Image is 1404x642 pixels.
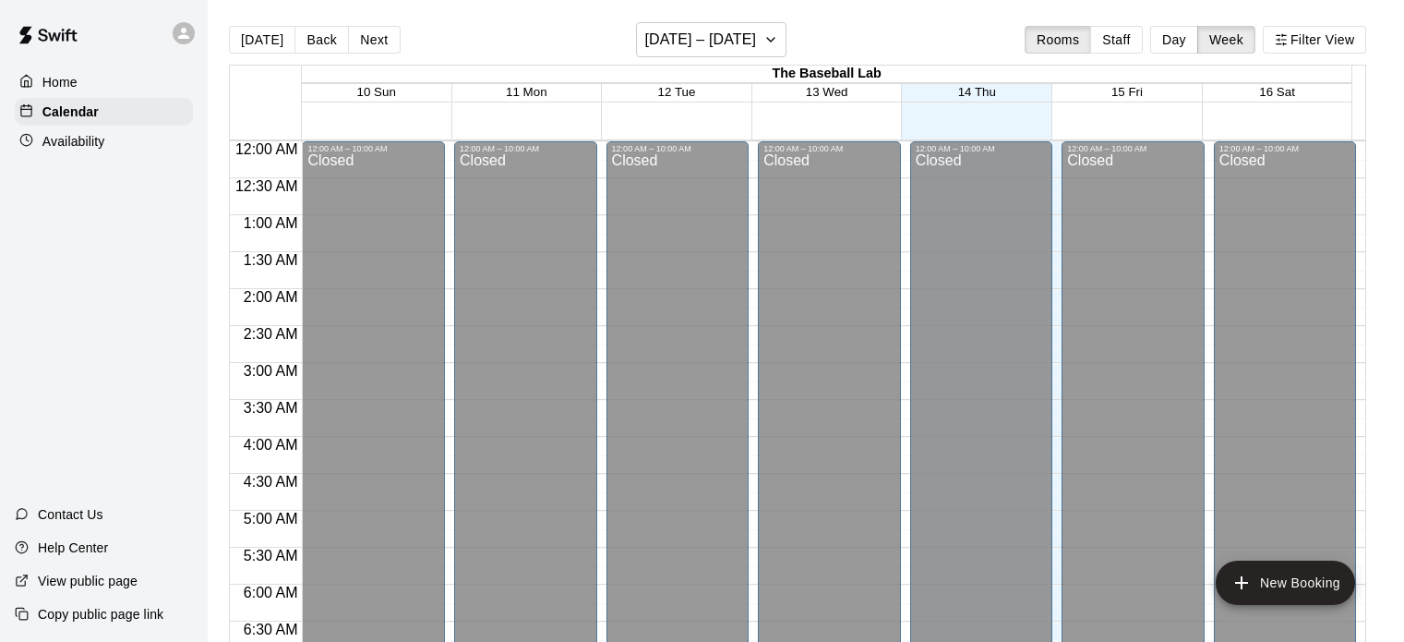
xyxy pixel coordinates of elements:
div: 12:00 AM – 10:00 AM [916,144,1048,153]
span: 2:30 AM [239,326,303,342]
span: 6:00 AM [239,585,303,600]
span: 4:30 AM [239,474,303,490]
button: 15 Fri [1111,85,1143,99]
button: [DATE] [229,26,295,54]
span: 12:30 AM [231,178,303,194]
a: Home [15,68,193,96]
button: 12 Tue [658,85,696,99]
div: 12:00 AM – 10:00 AM [763,144,895,153]
div: 12:00 AM – 10:00 AM [307,144,439,153]
a: Calendar [15,98,193,126]
button: 14 Thu [958,85,996,99]
button: 13 Wed [806,85,848,99]
p: Help Center [38,539,108,557]
div: 12:00 AM – 10:00 AM [460,144,592,153]
div: 12:00 AM – 10:00 AM [612,144,744,153]
button: Staff [1090,26,1143,54]
span: 5:00 AM [239,511,303,527]
span: 1:00 AM [239,215,303,231]
span: 12:00 AM [231,141,303,157]
button: Next [348,26,400,54]
button: Filter View [1263,26,1366,54]
button: 11 Mon [506,85,546,99]
button: [DATE] – [DATE] [636,22,786,57]
span: 3:00 AM [239,363,303,379]
p: Availability [42,132,105,151]
span: 3:30 AM [239,400,303,416]
span: 5:30 AM [239,548,303,563]
a: Availability [15,127,193,155]
span: 6:30 AM [239,622,303,637]
button: Back [294,26,349,54]
button: 10 Sun [357,85,396,99]
p: View public page [38,572,138,590]
button: 16 Sat [1259,85,1295,99]
h6: [DATE] – [DATE] [644,27,756,53]
div: The Baseball Lab [302,66,1352,83]
span: 2:00 AM [239,289,303,305]
span: 1:30 AM [239,252,303,268]
p: Copy public page link [38,605,163,624]
p: Contact Us [38,505,103,524]
div: 12:00 AM – 10:00 AM [1219,144,1351,153]
button: add [1216,561,1355,605]
span: 4:00 AM [239,437,303,453]
button: Rooms [1025,26,1091,54]
button: Day [1150,26,1198,54]
p: Calendar [42,103,99,121]
p: Home [42,73,78,91]
button: Week [1197,26,1255,54]
div: 12:00 AM – 10:00 AM [1067,144,1199,153]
